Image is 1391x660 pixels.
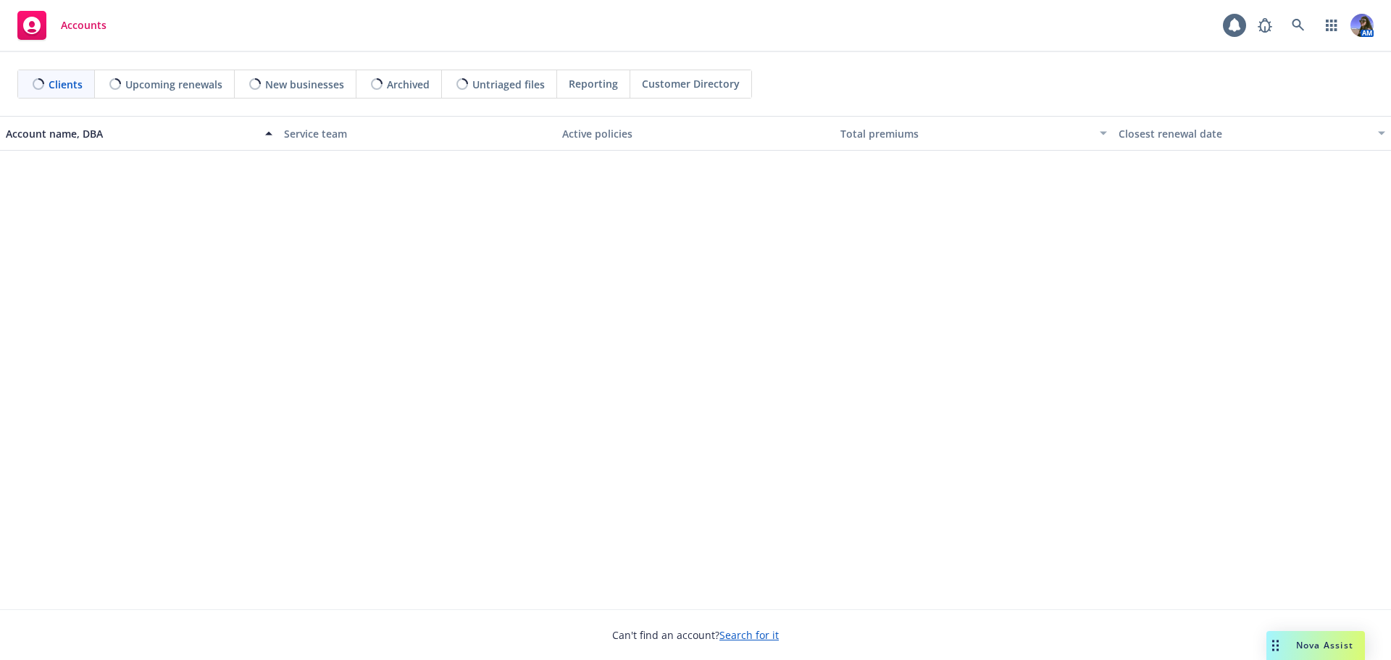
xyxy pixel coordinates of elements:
[278,116,556,151] button: Service team
[284,126,551,141] div: Service team
[12,5,112,46] a: Accounts
[719,628,779,642] a: Search for it
[1296,639,1353,651] span: Nova Assist
[642,76,740,91] span: Customer Directory
[6,126,256,141] div: Account name, DBA
[1113,116,1391,151] button: Closest renewal date
[1266,631,1285,660] div: Drag to move
[840,126,1091,141] div: Total premiums
[1119,126,1369,141] div: Closest renewal date
[569,76,618,91] span: Reporting
[1250,11,1279,40] a: Report a Bug
[472,77,545,92] span: Untriaged files
[1284,11,1313,40] a: Search
[1317,11,1346,40] a: Switch app
[387,77,430,92] span: Archived
[265,77,344,92] span: New businesses
[556,116,835,151] button: Active policies
[125,77,222,92] span: Upcoming renewals
[1350,14,1374,37] img: photo
[562,126,829,141] div: Active policies
[49,77,83,92] span: Clients
[61,20,106,31] span: Accounts
[835,116,1113,151] button: Total premiums
[1266,631,1365,660] button: Nova Assist
[612,627,779,643] span: Can't find an account?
